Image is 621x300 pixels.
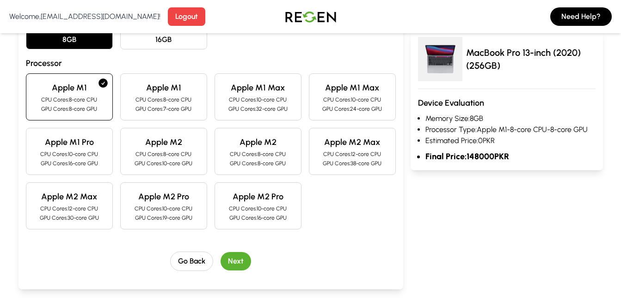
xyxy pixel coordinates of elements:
p: GPU Cores: 32-core GPU [222,105,294,113]
h4: Apple M1 Max [317,81,388,94]
h4: Apple M1 [34,81,105,94]
p: CPU Cores: 8-core CPU [128,96,199,103]
p: GPU Cores: 7-core GPU [128,105,199,113]
span: - 8-core CPU [507,125,547,134]
p: GPU Cores: 8-core GPU [222,160,294,167]
p: CPU Cores: 10-core CPU [222,96,294,103]
p: MacBook Pro 13-inch (2020) (256GB) [466,46,596,72]
button: Go Back [170,252,213,271]
p: CPU Cores: 10-core CPU [34,150,105,158]
li: Processor Type: Apple M1 [425,124,596,135]
h4: Apple M1 Pro [34,136,105,149]
p: GPU Cores: 19-core GPU [128,214,199,222]
p: Welcome, [EMAIL_ADDRESS][DOMAIN_NAME] ! [9,11,160,22]
h4: Apple M1 Max [222,81,294,94]
h4: Apple M2 [128,136,199,149]
li: Estimated Price: 0 PKR [425,135,596,146]
p: GPU Cores: 24-core GPU [317,105,388,113]
p: CPU Cores: 8-core CPU [222,150,294,158]
p: CPU Cores: 12-core CPU [34,205,105,212]
li: Final Price: 148000 PKR [425,150,596,163]
p: GPU Cores: 38-core GPU [317,160,388,167]
p: GPU Cores: 30-core GPU [34,214,105,222]
h3: Device Evaluation [418,96,596,109]
p: CPU Cores: 10-core CPU [317,96,388,103]
h4: Apple M2 Max [34,190,105,203]
h4: Apple M2 Pro [222,190,294,203]
p: CPU Cores: 8-core CPU [128,150,199,158]
p: GPU Cores: 16-core GPU [34,160,105,167]
li: Memory Size: 8GB [425,113,596,124]
img: MacBook Pro 13-inch (2020) [418,37,462,81]
span: - 8-core GPU [547,125,588,134]
p: CPU Cores: 10-core CPU [222,205,294,212]
button: Need Help? [550,7,612,26]
button: 8GB [26,30,113,49]
p: GPU Cores: 16-core GPU [222,214,294,222]
p: CPU Cores: 8-core CPU [34,96,105,103]
button: Next [221,252,251,270]
p: CPU Cores: 10-core CPU [128,205,199,212]
button: 16GB [120,30,207,49]
button: Logout [168,7,205,26]
h4: Apple M2 Pro [128,190,199,203]
p: CPU Cores: 12-core CPU [317,150,388,158]
h4: Apple M1 [128,81,199,94]
img: Logo [278,4,343,30]
h4: Apple M2 Max [317,136,388,149]
h4: Apple M2 [222,136,294,149]
p: GPU Cores: 10-core GPU [128,160,199,167]
p: GPU Cores: 8-core GPU [34,105,105,113]
h3: Processor [26,57,396,70]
